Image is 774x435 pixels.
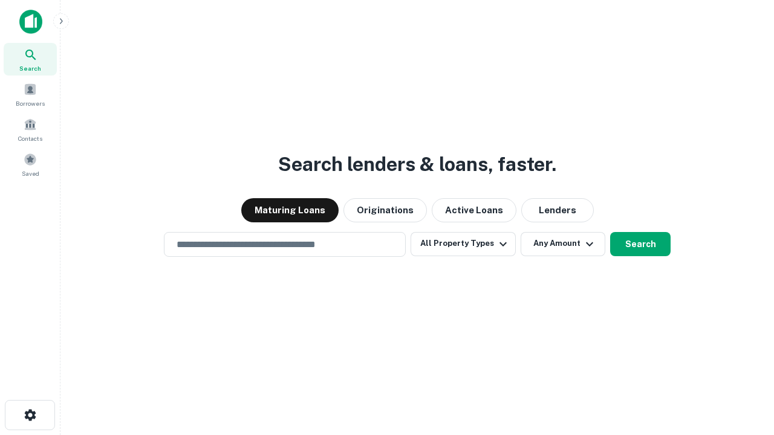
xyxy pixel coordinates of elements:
[19,10,42,34] img: capitalize-icon.png
[16,98,45,108] span: Borrowers
[4,78,57,111] a: Borrowers
[278,150,556,179] h3: Search lenders & loans, faster.
[411,232,516,256] button: All Property Types
[714,300,774,358] iframe: Chat Widget
[432,198,516,222] button: Active Loans
[19,63,41,73] span: Search
[610,232,671,256] button: Search
[22,169,39,178] span: Saved
[343,198,427,222] button: Originations
[241,198,339,222] button: Maturing Loans
[521,198,594,222] button: Lenders
[4,43,57,76] a: Search
[4,148,57,181] a: Saved
[18,134,42,143] span: Contacts
[4,113,57,146] a: Contacts
[521,232,605,256] button: Any Amount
